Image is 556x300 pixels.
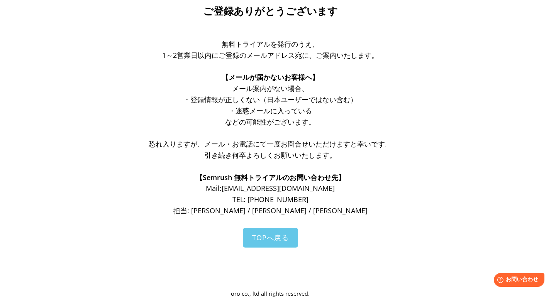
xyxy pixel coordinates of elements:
[232,84,309,93] span: メール案内がない場合、
[162,51,378,60] span: 1～2営業日以内にご登録のメールアドレス宛に、ご案内いたします。
[183,95,357,104] span: ・登録情報が正しくない（日本ユーザーではない含む）
[243,228,298,248] a: TOPへ戻る
[232,195,309,204] span: TEL: [PHONE_NUMBER]
[487,270,548,292] iframe: Help widget launcher
[204,150,336,160] span: 引き続き何卒よろしくお願いいたします。
[252,233,289,242] span: TOPへ戻る
[222,39,319,49] span: 無料トライアルを発行のうえ、
[229,106,312,115] span: ・迷惑メールに入っている
[206,184,335,193] span: Mail: [EMAIL_ADDRESS][DOMAIN_NAME]
[173,206,368,215] span: 担当: [PERSON_NAME] / [PERSON_NAME] / [PERSON_NAME]
[203,5,338,17] span: ご登録ありがとうございます
[196,173,345,182] span: 【Semrush 無料トライアルのお問い合わせ先】
[225,117,315,126] span: などの可能性がございます。
[149,139,392,148] span: 恐れ入りますが、メール・お電話にて一度お問合せいただけますと幸いです。
[222,72,319,82] span: 【メールが届かないお客様へ】
[231,290,310,297] span: oro co., ltd all rights reserved.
